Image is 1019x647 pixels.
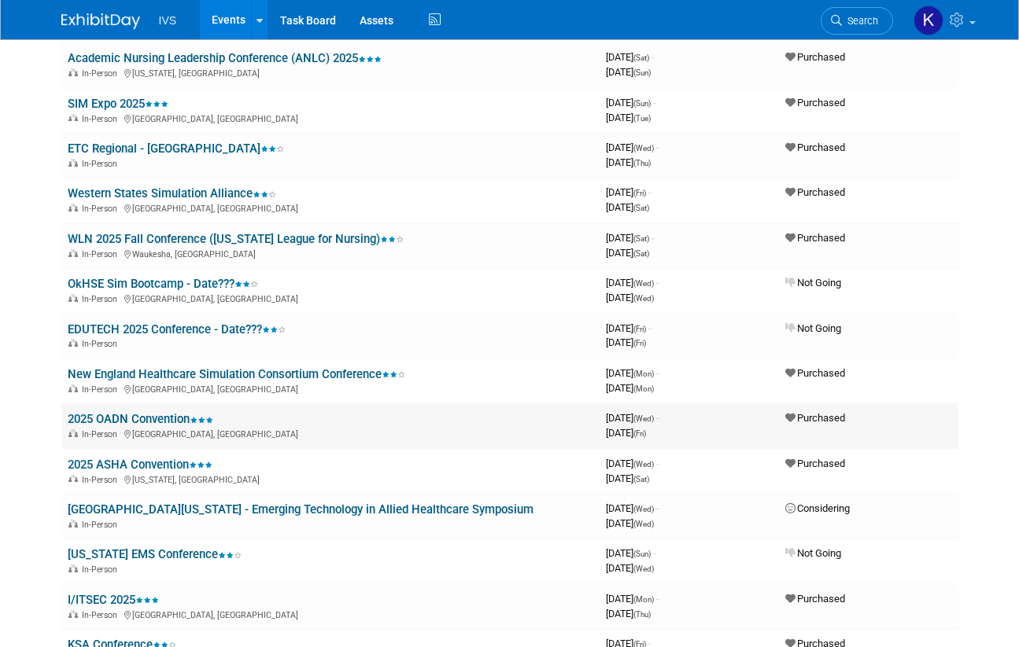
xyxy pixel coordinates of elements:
span: [DATE] [606,186,651,198]
span: In-Person [82,68,122,79]
span: In-Person [82,204,122,214]
span: [DATE] [606,142,659,153]
div: [GEOGRAPHIC_DATA], [GEOGRAPHIC_DATA] [68,427,593,439]
span: [DATE] [606,97,655,108]
span: (Mon) [633,369,654,378]
span: (Wed) [633,520,654,528]
img: In-Person Event [68,384,78,392]
span: Purchased [785,367,845,379]
span: [DATE] [606,458,659,469]
span: - [652,51,654,63]
span: Not Going [785,277,841,289]
span: [DATE] [606,427,646,439]
img: In-Person Event [68,204,78,211]
span: [DATE] [606,51,654,63]
span: (Wed) [633,564,654,573]
span: - [656,277,659,289]
span: [DATE] [606,292,654,303]
span: - [653,547,655,559]
span: [DATE] [606,517,654,529]
span: [DATE] [606,593,659,605]
span: (Fri) [633,325,646,333]
span: (Sun) [633,68,651,77]
span: - [656,458,659,469]
span: (Wed) [633,144,654,153]
span: - [653,97,655,108]
span: - [656,593,659,605]
img: In-Person Event [68,68,78,76]
span: In-Person [82,384,122,395]
span: (Mon) [633,384,654,393]
a: Western States Simulation Alliance [68,186,276,200]
span: (Sat) [633,475,649,483]
span: Purchased [785,412,845,424]
span: - [652,232,654,244]
span: [DATE] [606,232,654,244]
span: In-Person [82,114,122,124]
span: (Wed) [633,505,654,513]
span: (Wed) [633,279,654,288]
span: (Tue) [633,114,651,123]
a: 2025 OADN Convention [68,412,213,426]
span: [DATE] [606,472,649,484]
span: (Thu) [633,610,651,619]
span: Purchased [785,458,845,469]
span: (Wed) [633,460,654,469]
span: - [648,186,651,198]
span: Not Going [785,322,841,334]
span: In-Person [82,249,122,259]
span: [DATE] [606,66,651,78]
span: (Sun) [633,99,651,108]
span: In-Person [82,339,122,349]
span: Purchased [785,186,845,198]
img: In-Person Event [68,429,78,437]
span: [DATE] [606,201,649,213]
a: WLN 2025 Fall Conference ([US_STATE] League for Nursing) [68,232,404,246]
a: [US_STATE] EMS Conference [68,547,242,561]
img: In-Person Event [68,610,78,618]
div: Waukesha, [GEOGRAPHIC_DATA] [68,247,593,259]
span: (Wed) [633,414,654,423]
div: [GEOGRAPHIC_DATA], [GEOGRAPHIC_DATA] [68,201,593,214]
div: [GEOGRAPHIC_DATA], [GEOGRAPHIC_DATA] [68,608,593,620]
a: SIM Expo 2025 [68,97,168,111]
span: Not Going [785,547,841,559]
img: In-Person Event [68,520,78,528]
span: In-Person [82,475,122,485]
span: (Sat) [633,249,649,258]
img: In-Person Event [68,339,78,347]
a: OkHSE Sim Bootcamp - Date??? [68,277,258,291]
img: In-Person Event [68,475,78,483]
span: Purchased [785,232,845,244]
span: (Sat) [633,53,649,62]
span: Purchased [785,142,845,153]
div: [GEOGRAPHIC_DATA], [GEOGRAPHIC_DATA] [68,292,593,304]
span: [DATE] [606,502,659,514]
span: - [656,412,659,424]
span: In-Person [82,520,122,530]
span: (Fri) [633,339,646,347]
a: I/ITSEC 2025 [68,593,159,607]
span: - [648,322,651,334]
span: [DATE] [606,247,649,259]
div: [US_STATE], [GEOGRAPHIC_DATA] [68,66,593,79]
img: In-Person Event [68,564,78,572]
span: - [656,502,659,514]
span: [DATE] [606,322,651,334]
span: In-Person [82,294,122,304]
a: Search [821,7,893,35]
span: IVS [159,14,177,27]
img: In-Person Event [68,294,78,302]
span: - [656,142,659,153]
span: (Sun) [633,550,651,558]
span: Search [842,15,878,27]
span: Considering [785,502,850,514]
a: ETC Regional - [GEOGRAPHIC_DATA] [68,142,284,156]
span: (Sat) [633,234,649,243]
span: [DATE] [606,412,659,424]
span: (Thu) [633,159,651,167]
div: [GEOGRAPHIC_DATA], [GEOGRAPHIC_DATA] [68,112,593,124]
img: In-Person Event [68,249,78,257]
a: 2025 ASHA Convention [68,458,212,472]
span: (Fri) [633,429,646,438]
